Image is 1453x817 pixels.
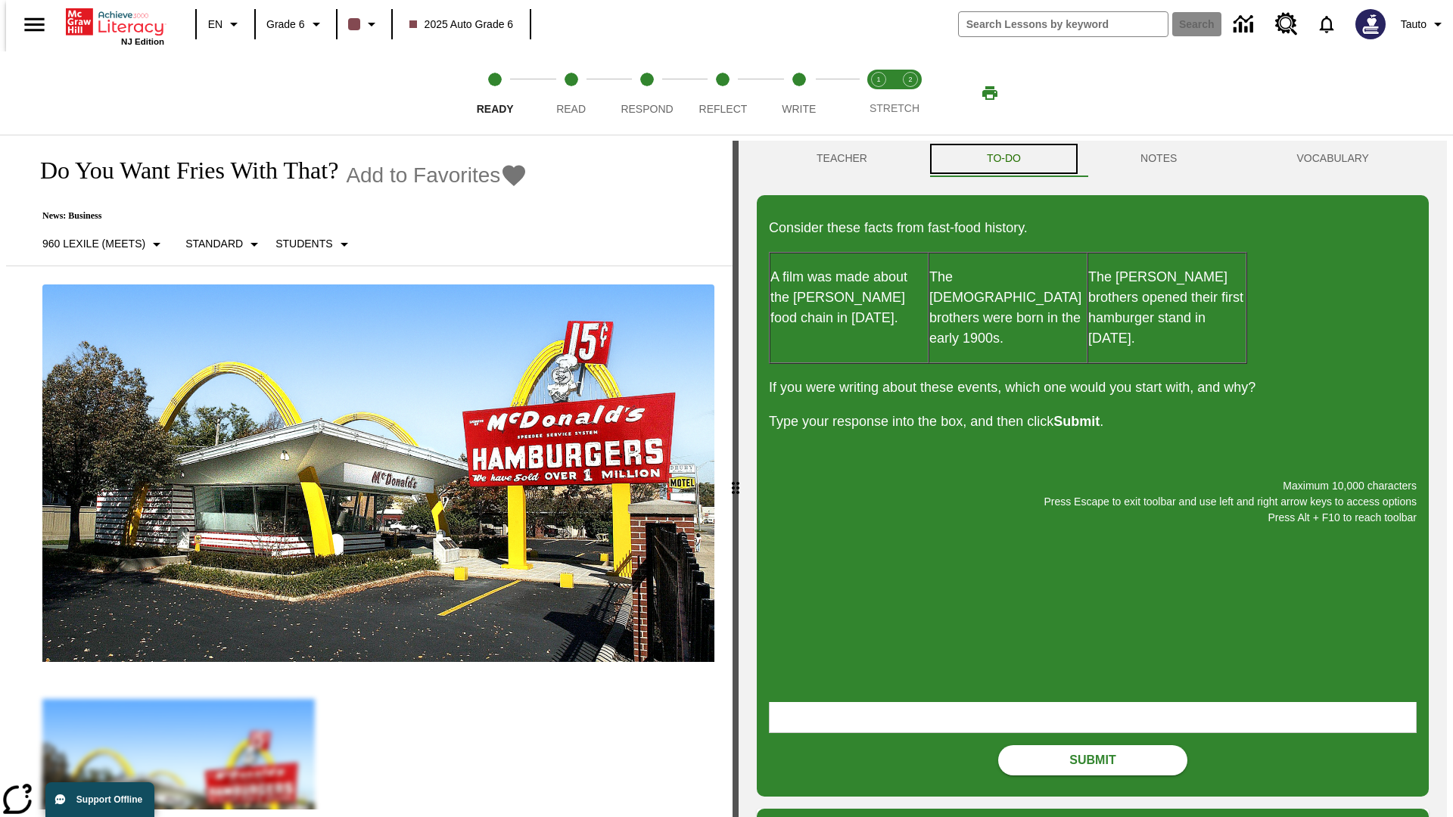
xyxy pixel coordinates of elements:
[1237,141,1429,177] button: VOCABULARY
[1081,141,1237,177] button: NOTES
[888,51,932,135] button: Stretch Respond step 2 of 2
[1053,414,1100,429] strong: Submit
[451,51,539,135] button: Ready step 1 of 5
[603,51,691,135] button: Respond step 3 of 5
[876,76,880,83] text: 1
[275,236,332,252] p: Students
[1088,267,1246,349] p: The [PERSON_NAME] brothers opened their first hamburger stand in [DATE].
[739,141,1447,817] div: activity
[857,51,901,135] button: Stretch Read step 1 of 2
[42,284,714,663] img: One of the first McDonald's stores, with the iconic red sign and golden arches.
[42,236,145,252] p: 960 Lexile (Meets)
[755,51,843,135] button: Write step 5 of 5
[342,11,387,38] button: Class color is dark brown. Change class color
[769,412,1417,432] p: Type your response into the box, and then click .
[782,103,816,115] span: Write
[527,51,614,135] button: Read step 2 of 5
[185,236,243,252] p: Standard
[24,210,527,222] p: News: Business
[1307,5,1346,44] a: Notifications
[699,103,748,115] span: Reflect
[12,2,57,47] button: Open side menu
[556,103,586,115] span: Read
[927,141,1081,177] button: TO-DO
[208,17,222,33] span: EN
[1266,4,1307,45] a: Resource Center, Will open in new tab
[24,157,338,185] h1: Do You Want Fries With That?
[266,17,305,33] span: Grade 6
[769,494,1417,510] p: Press Escape to exit toolbar and use left and right arrow keys to access options
[201,11,250,38] button: Language: EN, Select a language
[769,510,1417,526] p: Press Alt + F10 to reach toolbar
[908,76,912,83] text: 2
[260,11,331,38] button: Grade: Grade 6, Select a grade
[179,231,269,258] button: Scaffolds, Standard
[998,745,1187,775] button: Submit
[45,782,154,817] button: Support Offline
[66,5,164,46] div: Home
[621,103,673,115] span: Respond
[1346,5,1395,44] button: Select a new avatar
[477,103,514,115] span: Ready
[733,141,739,817] div: Press Enter or Spacebar and then press right and left arrow keys to move the slider
[36,231,172,258] button: Select Lexile, 960 Lexile (Meets)
[346,162,527,188] button: Add to Favorites - Do You Want Fries With That?
[1395,11,1453,38] button: Profile/Settings
[679,51,767,135] button: Reflect step 4 of 5
[269,231,359,258] button: Select Student
[1224,4,1266,45] a: Data Center
[6,12,221,26] body: Maximum 10,000 characters Press Escape to exit toolbar and use left and right arrow keys to acces...
[346,163,500,188] span: Add to Favorites
[1401,17,1427,33] span: Tauto
[769,377,1417,398] p: If you were writing about these events, which one would you start with, and why?
[409,17,514,33] span: 2025 Auto Grade 6
[966,79,1014,107] button: Print
[769,218,1417,238] p: Consider these facts from fast-food history.
[757,141,927,177] button: Teacher
[770,267,928,328] p: A film was made about the [PERSON_NAME] food chain in [DATE].
[959,12,1168,36] input: search field
[870,102,919,114] span: STRETCH
[769,478,1417,494] p: Maximum 10,000 characters
[757,141,1429,177] div: Instructional Panel Tabs
[6,141,733,809] div: reading
[76,794,142,805] span: Support Offline
[121,37,164,46] span: NJ Edition
[929,267,1087,349] p: The [DEMOGRAPHIC_DATA] brothers were born in the early 1900s.
[1355,9,1386,39] img: Avatar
